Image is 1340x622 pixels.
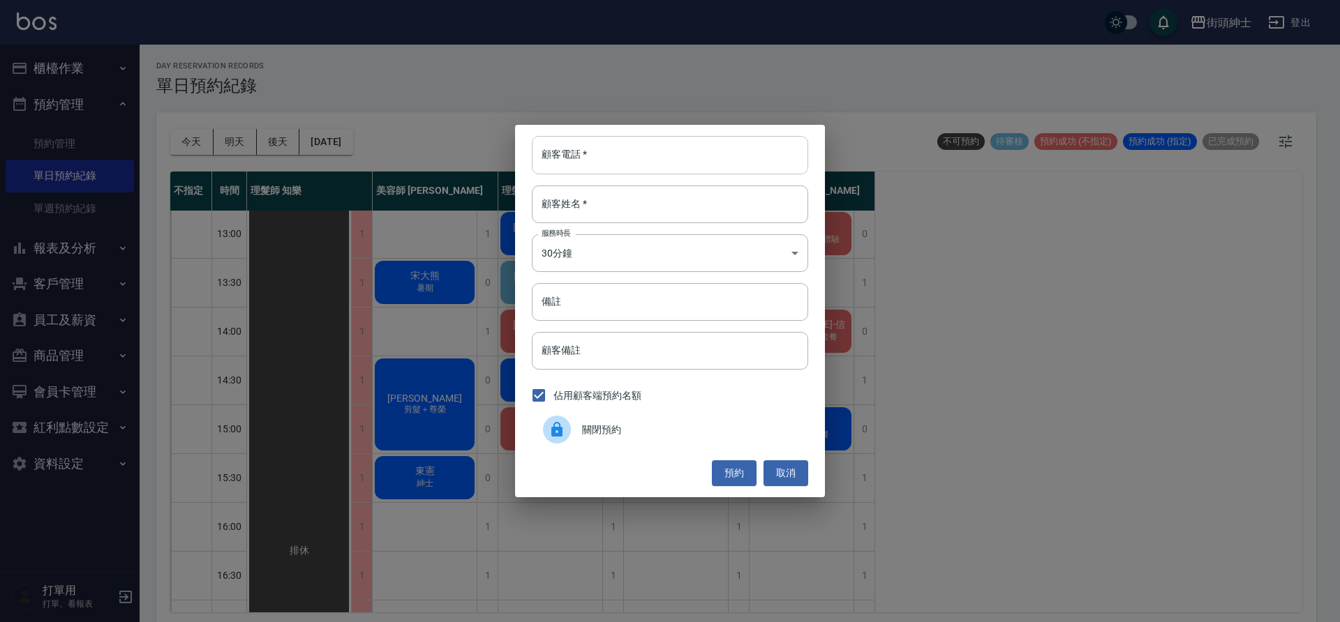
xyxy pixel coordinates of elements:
div: 關閉預約 [532,410,808,449]
span: 佔用顧客端預約名額 [553,388,641,403]
label: 服務時長 [542,228,571,238]
div: 30分鐘 [532,234,808,272]
button: 取消 [764,460,808,486]
button: 預約 [712,460,757,486]
span: 關閉預約 [582,423,797,437]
